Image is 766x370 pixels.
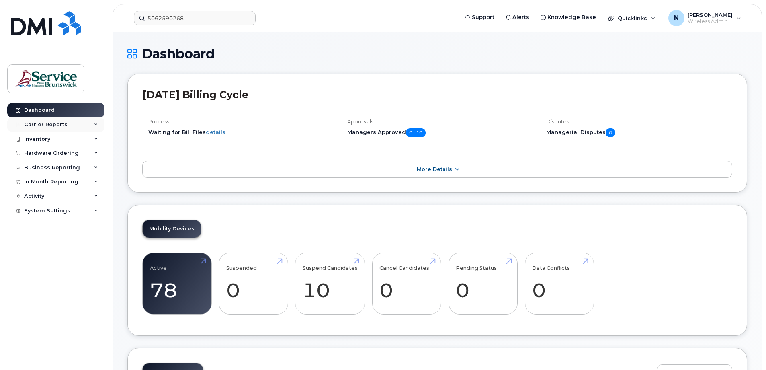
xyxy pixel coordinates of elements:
h4: Disputes [546,119,732,125]
h1: Dashboard [127,47,747,61]
span: More Details [417,166,452,172]
a: Cancel Candidates 0 [379,257,434,310]
h4: Approvals [347,119,526,125]
a: Mobility Devices [143,220,201,238]
a: Data Conflicts 0 [532,257,586,310]
a: Active 78 [150,257,204,310]
a: Pending Status 0 [456,257,510,310]
a: Suspend Candidates 10 [303,257,358,310]
h5: Managerial Disputes [546,128,732,137]
span: 0 of 0 [406,128,426,137]
a: Suspended 0 [226,257,281,310]
h2: [DATE] Billing Cycle [142,88,732,101]
span: 0 [606,128,615,137]
li: Waiting for Bill Files [148,128,327,136]
a: details [206,129,225,135]
h5: Managers Approved [347,128,526,137]
h4: Process [148,119,327,125]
